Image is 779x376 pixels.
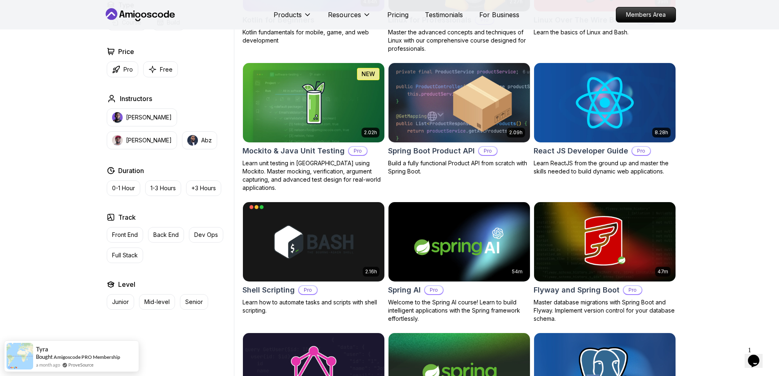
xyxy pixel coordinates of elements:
[112,184,135,192] p: 0-1 Hour
[616,7,676,22] p: Members Area
[68,361,94,368] a: ProveSource
[148,227,184,243] button: Back End
[328,10,371,26] button: Resources
[126,136,172,144] p: [PERSON_NAME]
[143,61,178,77] button: Free
[512,268,523,275] p: 54m
[107,180,140,196] button: 0-1 Hour
[182,131,217,149] button: instructor imgAbz
[242,298,385,315] p: Learn how to automate tasks and scripts with shell scripting.
[54,354,120,360] a: Amigoscode PRO Membership
[534,63,676,142] img: React JS Developer Guide card
[7,343,33,369] img: provesource social proof notification image
[201,136,212,144] p: Abz
[36,346,48,353] span: Tyra
[150,184,176,192] p: 1-3 Hours
[388,159,530,176] p: Build a fully functional Product API from scratch with Spring Boot.
[364,129,377,136] p: 2.02h
[186,180,221,196] button: +3 Hours
[144,298,170,306] p: Mid-level
[242,145,345,157] h2: Mockito & Java Unit Testing
[388,145,475,157] h2: Spring Boot Product API
[243,202,384,281] img: Shell Scripting card
[118,212,136,222] h2: Track
[107,61,138,77] button: Pro
[534,159,676,176] p: Learn ReactJS from the ground up and master the skills needed to build dynamic web applications.
[509,129,523,136] p: 2.09h
[388,298,530,323] p: Welcome to the Spring AI course! Learn to build intelligent applications with the Spring framewor...
[425,286,443,294] p: Pro
[388,202,530,323] a: Spring AI card54mSpring AIProWelcome to the Spring AI course! Learn to build intelligent applicat...
[160,65,173,74] p: Free
[616,7,676,23] a: Members Area
[479,147,497,155] p: Pro
[112,251,138,259] p: Full Stack
[745,343,771,368] iframe: chat widget
[388,63,530,176] a: Spring Boot Product API card2.09hSpring Boot Product APIProBuild a fully functional Product API f...
[388,28,530,53] p: Master the advanced concepts and techniques of Linux with our comprehensive course designed for p...
[187,135,198,146] img: instructor img
[534,145,628,157] h2: React JS Developer Guide
[388,202,530,281] img: Spring AI card
[299,286,317,294] p: Pro
[242,202,385,315] a: Shell Scripting card2.16hShell ScriptingProLearn how to automate tasks and scripts with shell scr...
[120,94,152,104] h2: Instructors
[112,112,123,123] img: instructor img
[479,10,519,20] a: For Business
[365,268,377,275] p: 2.16h
[658,268,668,275] p: 47m
[112,231,138,239] p: Front End
[242,159,385,192] p: Learn unit testing in [GEOGRAPHIC_DATA] using Mockito. Master mocking, verification, argument cap...
[328,10,361,20] p: Resources
[385,61,533,144] img: Spring Boot Product API card
[274,10,302,20] p: Products
[534,28,676,36] p: Learn the basics of Linux and Bash.
[107,108,177,126] button: instructor img[PERSON_NAME]
[191,184,216,192] p: +3 Hours
[107,131,177,149] button: instructor img[PERSON_NAME]
[274,10,312,26] button: Products
[118,166,144,176] h2: Duration
[349,147,367,155] p: Pro
[534,63,676,176] a: React JS Developer Guide card8.28hReact JS Developer GuideProLearn ReactJS from the ground up and...
[425,10,463,20] a: Testimonials
[534,202,676,323] a: Flyway and Spring Boot card47mFlyway and Spring BootProMaster database migrations with Spring Boo...
[123,65,133,74] p: Pro
[180,294,208,310] button: Senior
[194,231,218,239] p: Dev Ops
[189,227,223,243] button: Dev Ops
[107,248,143,263] button: Full Stack
[624,286,642,294] p: Pro
[153,231,179,239] p: Back End
[139,294,175,310] button: Mid-level
[112,135,123,146] img: instructor img
[655,129,668,136] p: 8.28h
[632,147,650,155] p: Pro
[126,113,172,122] p: [PERSON_NAME]
[534,284,620,296] h2: Flyway and Spring Boot
[185,298,203,306] p: Senior
[387,10,409,20] a: Pricing
[242,28,385,45] p: Kotlin fundamentals for mobile, game, and web development
[243,63,384,142] img: Mockito & Java Unit Testing card
[36,353,53,360] span: Bought
[118,47,134,56] h2: Price
[388,284,421,296] h2: Spring AI
[36,361,60,368] span: a month ago
[145,180,181,196] button: 1-3 Hours
[242,63,385,192] a: Mockito & Java Unit Testing card2.02hNEWMockito & Java Unit TestingProLearn unit testing in [GEOG...
[107,294,134,310] button: Junior
[361,70,375,78] p: NEW
[118,279,135,289] h2: Level
[242,284,295,296] h2: Shell Scripting
[107,227,143,243] button: Front End
[534,298,676,323] p: Master database migrations with Spring Boot and Flyway. Implement version control for your databa...
[112,298,129,306] p: Junior
[534,202,676,281] img: Flyway and Spring Boot card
